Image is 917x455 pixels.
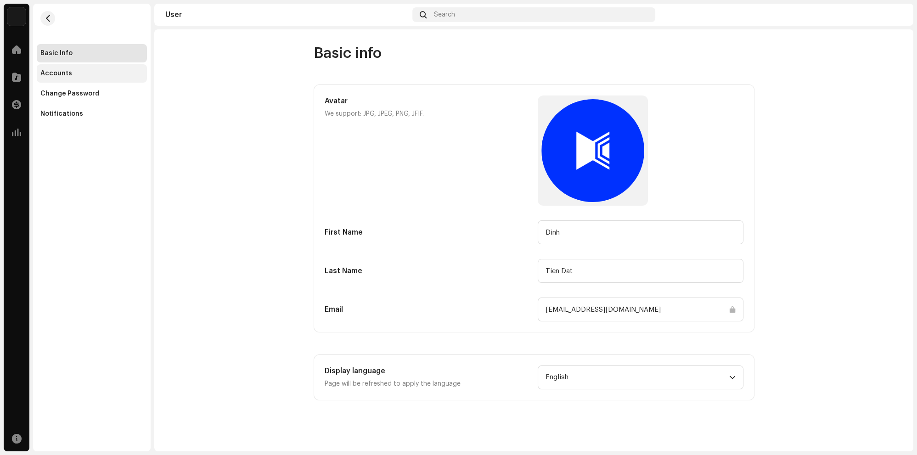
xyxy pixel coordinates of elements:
[729,366,736,389] div: dropdown trigger
[40,70,72,77] div: Accounts
[325,265,530,276] h5: Last Name
[538,259,743,283] input: Last name
[325,108,530,119] p: We support: JPG, JPEG, PNG, JFIF.
[37,64,147,83] re-m-nav-item: Accounts
[434,11,455,18] span: Search
[538,220,743,244] input: First name
[888,7,902,22] img: b6bd29e2-72e1-4683-aba9-aa4383998dae
[37,84,147,103] re-m-nav-item: Change Password
[538,298,743,321] input: Email
[37,105,147,123] re-m-nav-item: Notifications
[314,44,382,62] span: Basic info
[37,44,147,62] re-m-nav-item: Basic Info
[7,7,26,26] img: de0d2825-999c-4937-b35a-9adca56ee094
[546,366,729,389] span: English
[325,227,530,238] h5: First Name
[325,95,530,107] h5: Avatar
[40,110,83,118] div: Notifications
[40,50,73,57] div: Basic Info
[40,90,99,97] div: Change Password
[325,365,530,376] h5: Display language
[325,304,530,315] h5: Email
[325,378,530,389] p: Page will be refreshed to apply the language
[165,11,409,18] div: User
